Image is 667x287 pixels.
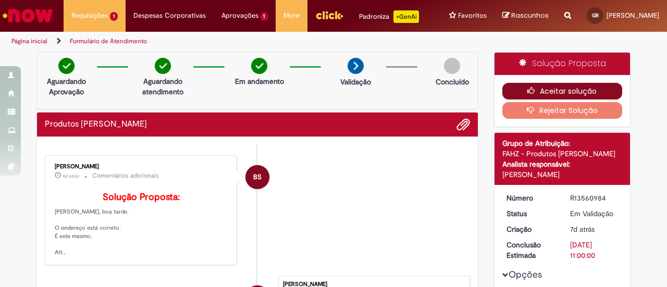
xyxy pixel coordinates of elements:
[570,224,595,234] time: 23/09/2025 19:16:24
[570,208,619,219] div: Em Validação
[502,159,623,169] div: Analista responsável:
[70,37,147,45] a: Formulário de Atendimento
[359,10,419,23] div: Padroniza
[92,171,159,180] small: Comentários adicionais
[592,12,599,19] span: GR
[55,192,228,257] p: [PERSON_NAME], boa tarde. O endereço está correto. É este mesmo. Att.,
[499,193,563,203] dt: Número
[133,10,206,21] span: Despesas Corporativas
[502,83,623,99] button: Aceitar solução
[458,10,487,21] span: Favoritos
[63,173,79,179] time: 26/09/2025 17:16:13
[340,77,371,87] p: Validação
[71,10,108,21] span: Requisições
[45,120,147,129] h2: Produtos Natalinos - FAHZ Histórico de tíquete
[495,53,631,75] div: Solução Proposta
[8,32,437,51] ul: Trilhas de página
[393,10,419,23] p: +GenAi
[436,77,469,87] p: Concluído
[63,173,79,179] span: 4d atrás
[221,10,258,21] span: Aprovações
[348,58,364,74] img: arrow-next.png
[570,224,619,234] div: 23/09/2025 19:16:24
[261,12,268,21] span: 1
[103,191,180,203] b: Solução Proposta:
[502,169,623,180] div: [PERSON_NAME]
[502,11,549,21] a: Rascunhos
[444,58,460,74] img: img-circle-grey.png
[502,102,623,119] button: Rejeitar Solução
[315,7,343,23] img: click_logo_yellow_360x200.png
[499,240,563,260] dt: Conclusão Estimada
[155,58,171,74] img: check-circle-green.png
[138,76,188,97] p: Aguardando atendimento
[41,76,92,97] p: Aguardando Aprovação
[245,165,269,189] div: Barbara Sanchez
[570,240,619,260] div: [DATE] 11:00:00
[502,138,623,148] div: Grupo de Atribuição:
[499,224,563,234] dt: Criação
[502,148,623,159] div: FAHZ - Produtos [PERSON_NAME]
[570,193,619,203] div: R13560984
[456,118,470,131] button: Adicionar anexos
[110,12,118,21] span: 1
[607,11,659,20] span: [PERSON_NAME]
[235,76,284,86] p: Em andamento
[11,37,47,45] a: Página inicial
[251,58,267,74] img: check-circle-green.png
[511,10,549,20] span: Rascunhos
[570,224,595,234] span: 7d atrás
[253,165,262,190] span: BS
[1,5,55,26] img: ServiceNow
[283,10,300,21] span: More
[55,164,228,170] div: [PERSON_NAME]
[58,58,75,74] img: check-circle-green.png
[499,208,563,219] dt: Status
